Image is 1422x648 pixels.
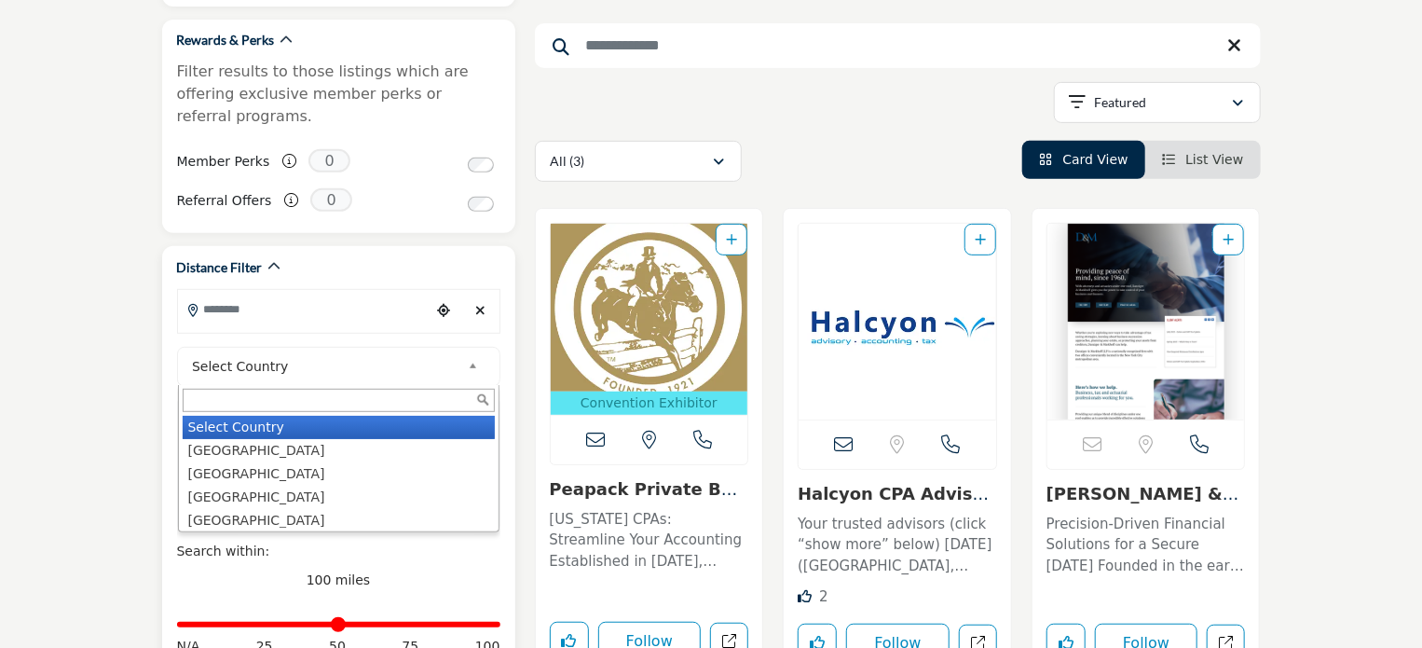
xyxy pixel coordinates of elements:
[798,484,997,504] h3: Halcyon CPA Advisors P.C.
[183,389,495,412] input: Search Text
[1094,93,1146,112] p: Featured
[535,141,742,182] button: All (3)
[1046,509,1246,577] a: Precision-Driven Financial Solutions for a Secure [DATE] Founded in the early 1960s as a small op...
[1046,484,1239,524] a: [PERSON_NAME] & [PERSON_NAME],...
[430,291,458,331] div: Choose your current location
[798,589,812,603] i: Likes
[468,158,494,172] input: Switch to Member Perks
[177,31,275,49] h2: Rewards & Perks
[1145,141,1261,179] li: List View
[192,355,460,378] span: Select Country
[798,509,997,577] a: Your trusted advisors (click “show more” below) [DATE] ([GEOGRAPHIC_DATA], [US_STATE]): Over the ...
[1054,82,1261,123] button: Featured
[1047,224,1245,420] img: Danziger & Markhoff, LLP
[183,462,495,486] li: [GEOGRAPHIC_DATA]
[178,291,430,327] input: Search Location
[535,23,1261,68] input: Search Keyword
[554,393,745,413] p: Convention Exhibitor
[819,588,828,605] span: 2
[550,509,749,572] p: [US_STATE] CPAs: Streamline Your Accounting Established in [DATE], Peapack Private Bank & Trust i...
[183,416,495,439] li: Select Country
[183,439,495,462] li: [GEOGRAPHIC_DATA]
[1046,514,1246,577] p: Precision-Driven Financial Solutions for a Secure [DATE] Founded in the early 1960s as a small op...
[1022,141,1145,179] li: Card View
[468,197,494,212] input: Switch to Referral Offers
[1223,232,1234,247] a: Add To List
[177,542,500,561] div: Search within:
[798,484,992,524] a: Halcyon CPA Advisors...
[726,232,737,247] a: Add To List
[1047,224,1245,420] a: Open Listing in new tab
[1062,152,1128,167] span: Card View
[551,224,748,415] a: Open Listing in new tab
[1162,152,1244,167] a: View List
[467,291,495,331] div: Clear search location
[183,509,495,532] li: [GEOGRAPHIC_DATA]
[550,504,749,572] a: [US_STATE] CPAs: Streamline Your Accounting Established in [DATE], Peapack Private Bank & Trust i...
[307,572,371,587] span: 100 miles
[177,185,272,217] label: Referral Offers
[1046,484,1246,504] h3: Danziger & Markhoff, LLP
[551,224,748,392] img: Peapack Private Bank & Trust
[177,258,263,277] h2: Distance Filter
[310,188,352,212] span: 0
[799,224,996,420] a: Open Listing in new tab
[975,232,986,247] a: Add To List
[799,224,996,420] img: Halcyon CPA Advisors P.C.
[1185,152,1243,167] span: List View
[551,152,585,171] p: All (3)
[308,149,350,172] span: 0
[550,479,745,519] a: Peapack Private Bank...
[1039,152,1128,167] a: View Card
[177,61,500,128] p: Filter results to those listings which are offering exclusive member perks or referral programs.
[177,145,270,178] label: Member Perks
[550,479,749,500] h3: Peapack Private Bank & Trust
[798,514,997,577] p: Your trusted advisors (click “show more” below) [DATE] ([GEOGRAPHIC_DATA], [US_STATE]): Over the ...
[183,486,495,509] li: [GEOGRAPHIC_DATA]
